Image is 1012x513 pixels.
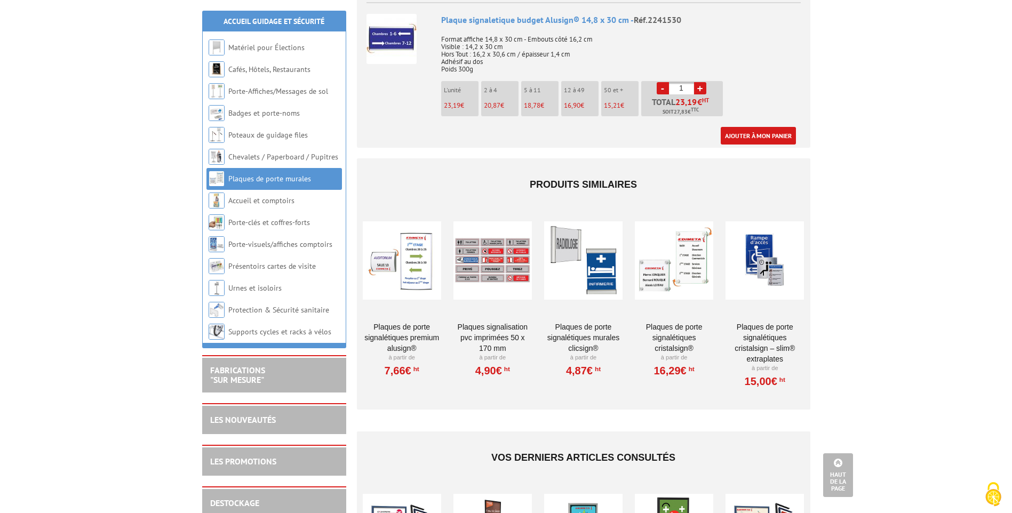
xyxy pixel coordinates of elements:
sup: TTC [691,107,699,113]
p: À partir de [544,354,623,362]
span: Vos derniers articles consultés [491,452,675,463]
img: Porte-Affiches/Messages de sol [209,83,225,99]
a: Protection & Sécurité sanitaire [228,305,329,315]
span: 27,83 [674,108,688,116]
p: € [444,102,479,109]
p: € [524,102,559,109]
a: Plaques de porte signalétiques CristalSign® [635,322,713,354]
p: 50 et + [604,86,639,94]
img: Cafés, Hôtels, Restaurants [209,61,225,77]
img: Poteaux de guidage files [209,127,225,143]
a: Présentoirs cartes de visite [228,261,316,271]
a: Accueil Guidage et Sécurité [224,17,324,26]
p: € [604,102,639,109]
img: Urnes et isoloirs [209,280,225,296]
span: 15,21 [604,101,620,110]
p: 2 à 4 [484,86,519,94]
img: Supports cycles et racks à vélos [209,324,225,340]
a: Ajouter à mon panier [721,127,796,145]
a: Urnes et isoloirs [228,283,282,293]
span: 16,90 [564,101,580,110]
a: Porte-clés et coffres-forts [228,218,310,227]
p: À partir de [726,364,804,373]
a: Haut de la page [823,453,853,497]
a: LES PROMOTIONS [210,456,276,467]
p: 5 à 11 [524,86,559,94]
a: Cafés, Hôtels, Restaurants [228,65,310,74]
img: Porte-clés et coffres-forts [209,214,225,230]
a: Porte-Affiches/Messages de sol [228,86,328,96]
span: 23,19 [675,98,697,106]
a: Plaques signalisation PVC imprimées 50 x 170 mm [453,322,532,354]
img: Plaques de porte murales [209,171,225,187]
a: Badges et porte-noms [228,108,300,118]
a: 16,29€HT [654,367,694,374]
a: - [657,82,669,94]
img: Chevalets / Paperboard / Pupitres [209,149,225,165]
p: À partir de [635,354,713,362]
p: € [484,102,519,109]
a: + [694,82,706,94]
a: Accueil et comptoirs [228,196,294,205]
img: Matériel pour Élections [209,39,225,55]
img: Badges et porte-noms [209,105,225,121]
a: Plaques de porte signalétiques CristalSign – Slim® extraplates [726,322,804,364]
a: DESTOCKAGE [210,498,259,508]
img: Plaque signaletique budget Alusign® 14,8 x 30 cm [366,14,417,64]
a: 7,66€HT [385,367,419,374]
img: Protection & Sécurité sanitaire [209,302,225,318]
a: Porte-visuels/affiches comptoirs [228,239,332,249]
a: Plaques de porte signalétiques Premium AluSign® [363,322,441,354]
div: Plaque signaletique budget Alusign® 14,8 x 30 cm - [441,14,801,26]
sup: HT [502,365,510,373]
a: LES NOUVEAUTÉS [210,414,276,425]
p: Format affiche 14,8 x 30 cm - Embouts côté 16,2 cm Visible : 14,2 x 30 cm Hors Tout : 16,2 x 30,6... [441,28,801,73]
a: Plaques de porte signalétiques murales ClicSign® [544,322,623,354]
p: L'unité [444,86,479,94]
a: Matériel pour Élections [228,43,305,52]
span: Produits similaires [530,179,637,190]
a: FABRICATIONS"Sur Mesure" [210,365,265,385]
span: Réf.2241530 [634,14,681,25]
a: Plaques de porte murales [228,174,311,183]
a: Supports cycles et racks à vélos [228,327,331,336]
sup: HT [411,365,419,373]
p: Total [644,98,723,116]
span: Soit € [663,108,699,116]
img: Cookies (fenêtre modale) [980,481,1007,508]
img: Accueil et comptoirs [209,193,225,209]
a: 4,90€HT [475,367,510,374]
sup: HT [593,365,601,373]
button: Cookies (fenêtre modale) [975,477,1012,513]
sup: HT [687,365,695,373]
a: Poteaux de guidage files [228,130,308,140]
sup: HT [702,97,709,104]
img: Présentoirs cartes de visite [209,258,225,274]
a: 15,00€HT [745,378,785,384]
img: Porte-visuels/affiches comptoirs [209,236,225,252]
span: 23,19 [444,101,460,110]
span: 18,78 [524,101,540,110]
a: 4,87€HT [566,367,601,374]
p: € [564,102,599,109]
a: Chevalets / Paperboard / Pupitres [228,152,338,162]
p: 12 à 49 [564,86,599,94]
p: À partir de [363,354,441,362]
span: € [697,98,702,106]
span: 20,87 [484,101,500,110]
sup: HT [777,376,785,383]
p: À partir de [453,354,532,362]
